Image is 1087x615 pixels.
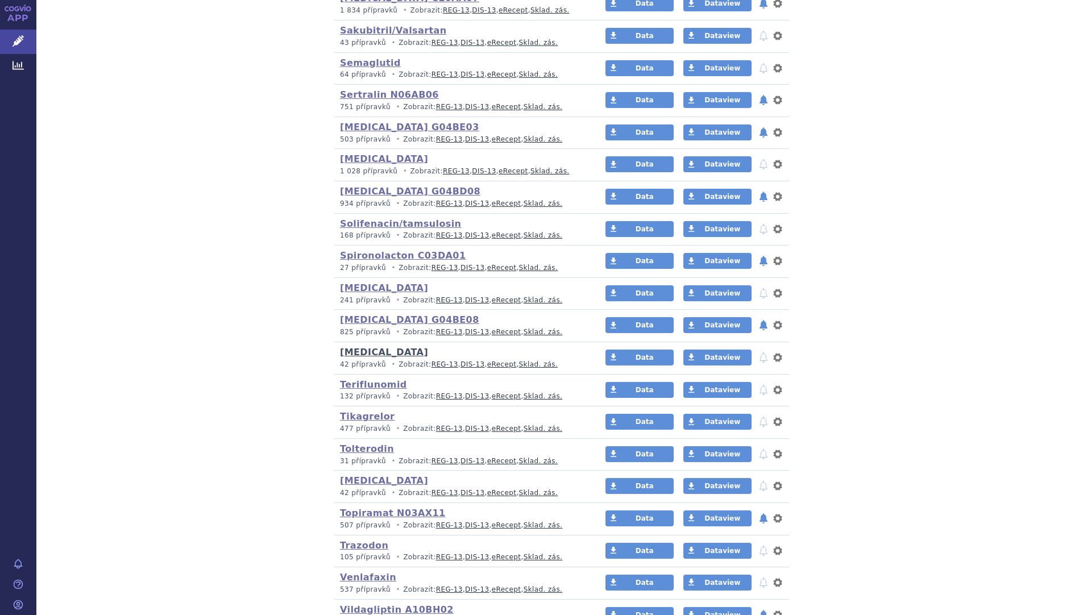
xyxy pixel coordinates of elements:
i: • [388,263,399,273]
a: REG-13 [432,360,458,368]
p: Zobrazit: , , , [340,456,584,466]
a: Dataview [683,478,752,494]
a: Data [605,156,674,172]
p: Zobrazit: , , , [340,70,584,80]
button: nastavení [772,286,783,300]
button: notifikace [758,254,769,268]
a: Sklad. zás. [519,457,558,465]
a: DIS-13 [465,328,489,336]
a: Data [605,285,674,301]
button: nastavení [772,318,783,332]
span: 825 přípravků [340,328,391,336]
p: Zobrazit: , , , [340,38,584,48]
i: • [400,167,410,176]
button: nastavení [772,383,783,397]
a: DIS-13 [472,6,496,14]
button: nastavení [772,351,783,364]
a: [MEDICAL_DATA] G04BD08 [340,186,480,197]
span: Dataview [704,225,740,233]
a: Data [605,317,674,333]
a: Data [605,543,674,559]
a: Data [605,575,674,591]
a: Sklad. zás. [519,489,558,497]
a: DIS-13 [465,553,489,561]
a: [MEDICAL_DATA] [340,347,428,358]
button: nastavení [772,479,783,493]
span: 1 834 přípravků [340,6,397,14]
span: Data [636,386,654,394]
span: Data [636,514,654,522]
p: Zobrazit: , , , [340,552,584,562]
span: 934 přípravků [340,200,391,207]
a: Data [605,510,674,526]
a: eRecept [492,585,521,593]
a: Sklad. zás. [524,328,563,336]
a: Teriflunomid [340,379,407,390]
span: Dataview [704,257,740,265]
a: Tikagrelor [340,411,395,422]
a: Dataview [683,543,752,559]
p: Zobrazit: , , , [340,167,584,176]
button: nastavení [772,576,783,589]
button: nastavení [772,544,783,558]
a: Sklad. zás. [519,70,558,78]
a: DIS-13 [460,39,484,47]
a: Sertralin N06AB06 [340,89,439,100]
a: Data [605,446,674,462]
button: notifikace [758,61,769,75]
button: notifikace [758,415,769,429]
a: eRecept [492,231,521,239]
a: Sklad. zás. [530,6,570,14]
a: Dataview [683,317,752,333]
button: notifikace [758,126,769,139]
a: Data [605,350,674,365]
span: Data [636,32,654,40]
span: 168 přípravků [340,231,391,239]
i: • [393,296,403,305]
a: Dataview [683,60,752,76]
a: Sklad. zás. [519,360,558,368]
i: • [393,199,403,209]
a: eRecept [499,167,528,175]
span: Data [636,579,654,587]
a: DIS-13 [465,521,489,529]
a: DIS-13 [460,489,484,497]
i: • [393,327,403,337]
p: Zobrazit: , , , [340,231,584,240]
p: Zobrazit: , , , [340,585,584,595]
button: notifikace [758,318,769,332]
button: nastavení [772,126,783,139]
p: Zobrazit: , , , [340,135,584,144]
span: Data [636,418,654,426]
button: notifikace [758,93,769,107]
button: nastavení [772,61,783,75]
a: DIS-13 [465,103,489,111]
a: Dataview [683,382,752,398]
a: Data [605,221,674,237]
a: Data [605,414,674,430]
p: Zobrazit: , , , [340,263,584,273]
a: REG-13 [443,167,470,175]
a: Dataview [683,285,752,301]
span: Data [636,482,654,490]
a: REG-13 [436,135,463,143]
span: Dataview [704,160,740,168]
a: Sklad. zás. [524,296,563,304]
a: Data [605,382,674,398]
span: 43 přípravků [340,39,386,47]
span: Dataview [704,96,740,104]
button: notifikace [758,479,769,493]
a: eRecept [492,103,521,111]
i: • [393,392,403,401]
a: Venlafaxin [340,572,396,583]
a: eRecept [492,200,521,207]
a: Data [605,189,674,205]
p: Zobrazit: , , , [340,327,584,337]
a: Sklad. zás. [524,392,563,400]
span: Data [636,96,654,104]
button: notifikace [758,222,769,236]
a: REG-13 [436,200,463,207]
a: DIS-13 [460,457,484,465]
a: eRecept [492,425,521,433]
a: Vildagliptin A10BH02 [340,604,454,615]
